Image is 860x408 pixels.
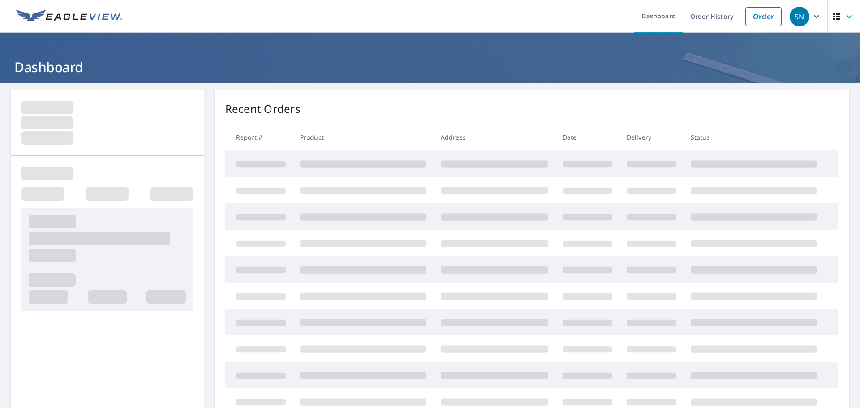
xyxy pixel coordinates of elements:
[684,124,824,150] th: Status
[225,101,301,117] p: Recent Orders
[790,7,809,26] div: SN
[16,10,122,23] img: EV Logo
[745,7,782,26] a: Order
[225,124,293,150] th: Report #
[619,124,684,150] th: Delivery
[434,124,555,150] th: Address
[11,58,849,76] h1: Dashboard
[293,124,434,150] th: Product
[555,124,619,150] th: Date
